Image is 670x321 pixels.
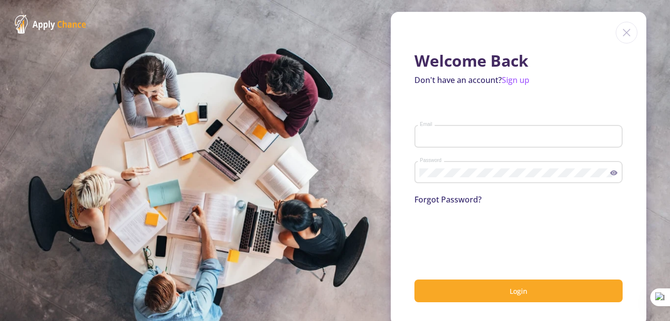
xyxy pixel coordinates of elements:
img: close icon [616,22,637,43]
iframe: reCAPTCHA [414,217,564,256]
p: Don't have an account? [414,74,623,86]
button: Login [414,280,623,303]
a: Forgot Password? [414,194,482,205]
img: ApplyChance Logo [15,15,86,34]
h1: Welcome Back [414,51,623,70]
span: Login [510,286,527,296]
a: Sign up [502,75,529,85]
